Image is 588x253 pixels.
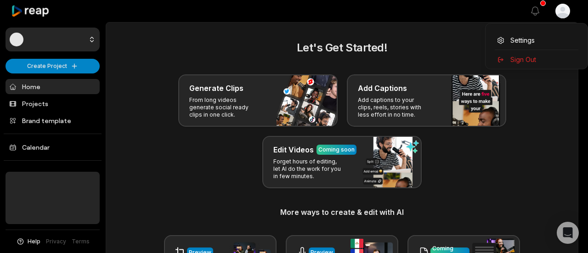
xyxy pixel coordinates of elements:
[273,144,314,155] h3: Edit Videos
[189,83,243,94] h3: Generate Clips
[510,55,536,64] span: Sign Out
[72,237,90,246] a: Terms
[6,140,100,155] a: Calendar
[6,96,100,111] a: Projects
[6,79,100,94] a: Home
[358,83,407,94] h3: Add Captions
[557,222,579,244] div: Open Intercom Messenger
[318,146,355,154] div: Coming soon
[117,39,567,56] h2: Let's Get Started!
[6,59,100,73] button: Create Project
[358,96,429,118] p: Add captions to your clips, reels, stories with less effort in no time.
[46,237,66,246] a: Privacy
[6,113,100,128] a: Brand template
[510,35,535,45] span: Settings
[273,158,345,180] p: Forget hours of editing, let AI do the work for you in few minutes.
[28,237,40,246] span: Help
[189,96,260,118] p: From long videos generate social ready clips in one click.
[117,207,567,218] h3: More ways to create & edit with AI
